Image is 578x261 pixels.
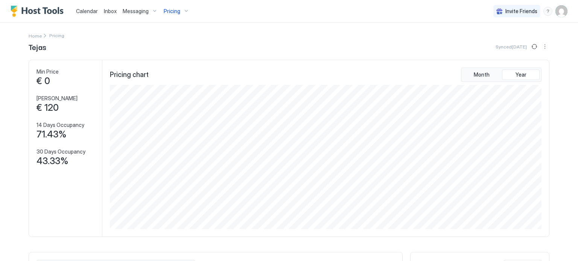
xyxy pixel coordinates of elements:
span: Calendar [76,8,98,14]
div: User profile [555,5,567,17]
div: menu [543,7,552,16]
a: Inbox [104,7,117,15]
span: € 0 [37,75,50,87]
div: Breadcrumb [29,32,42,39]
span: Year [516,71,526,78]
a: Host Tools Logo [11,6,67,17]
span: Synced [DATE] [496,44,527,50]
span: Home [29,33,42,39]
div: tab-group [461,68,541,82]
span: Tejas [29,41,46,52]
span: 30 Days Occupancy [37,148,85,155]
span: 43.33% [37,155,68,167]
button: More options [540,42,549,51]
button: Month [463,69,500,80]
span: € 120 [37,102,59,113]
span: Breadcrumb [49,33,64,38]
span: Pricing [164,8,180,15]
span: Month [474,71,490,78]
div: menu [540,42,549,51]
span: Min Price [37,68,59,75]
button: Sync prices [530,42,539,51]
span: 71.43% [37,129,67,140]
span: Invite Friends [505,8,537,15]
span: Inbox [104,8,117,14]
a: Calendar [76,7,98,15]
a: Home [29,32,42,39]
span: 14 Days Occupancy [37,122,84,128]
span: [PERSON_NAME] [37,95,78,102]
span: Messaging [123,8,149,15]
button: Year [502,69,540,80]
span: Pricing chart [110,71,149,79]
